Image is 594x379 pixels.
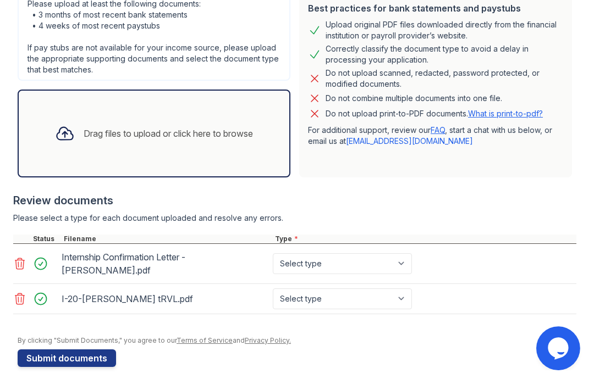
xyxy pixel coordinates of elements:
button: Submit documents [18,349,116,367]
div: Do not combine multiple documents into one file. [326,92,502,105]
div: Best practices for bank statements and paystubs [308,2,563,15]
a: [EMAIL_ADDRESS][DOMAIN_NAME] [346,136,473,146]
div: Status [31,235,62,243]
div: Type [273,235,576,243]
p: Do not upload print-to-PDF documents. [326,108,543,119]
a: FAQ [431,125,445,135]
div: Correctly classify the document type to avoid a delay in processing your application. [326,43,563,65]
div: Internship Confirmation Letter - [PERSON_NAME].pdf [62,248,268,279]
div: Filename [62,235,273,243]
div: Upload original PDF files downloaded directly from the financial institution or payroll provider’... [326,19,563,41]
a: Privacy Policy. [245,336,291,344]
iframe: chat widget [536,324,585,370]
div: Review documents [13,193,576,208]
div: By clicking "Submit Documents," you agree to our and [18,336,576,345]
div: Drag files to upload or click here to browse [84,127,253,140]
div: Do not upload scanned, redacted, password protected, or modified documents. [326,68,563,90]
p: For additional support, review our , start a chat with us below, or email us at [308,125,563,147]
a: Terms of Service [177,336,233,344]
div: I-20-[PERSON_NAME] tRVL.pdf [62,290,268,308]
div: Please select a type for each document uploaded and resolve any errors. [13,213,576,224]
a: What is print-to-pdf? [468,109,543,118]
